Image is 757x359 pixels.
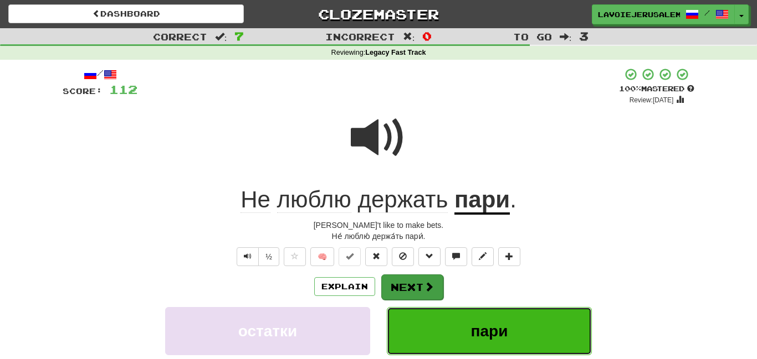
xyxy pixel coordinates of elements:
span: . [510,186,516,212]
div: / [63,67,137,81]
span: Incorrect [325,31,395,42]
span: / [704,9,710,17]
a: Clozemaster [260,4,496,24]
div: Mastered [619,84,694,94]
button: Edit sentence (alt+d) [472,247,494,266]
button: Play sentence audio (ctl+space) [237,247,259,266]
button: Grammar (alt+g) [418,247,441,266]
span: lavoiejerusalem [598,9,680,19]
span: Не [241,186,270,213]
button: Reset to 0% Mastered (alt+r) [365,247,387,266]
span: : [403,32,415,41]
span: 3 [579,29,589,43]
span: держать [357,186,448,213]
span: Score: [63,86,103,96]
button: Favorite sentence (alt+f) [284,247,306,266]
div: Text-to-speech controls [234,247,279,266]
u: пари [454,186,510,215]
strong: Legacy Fast Track [365,49,426,56]
button: Add to collection (alt+a) [498,247,520,266]
span: To go [513,31,552,42]
button: Set this sentence to 100% Mastered (alt+m) [339,247,361,266]
button: Explain [314,277,375,296]
a: lavoiejerusalem / [592,4,735,24]
span: остатки [238,322,298,340]
small: Review: [DATE] [630,96,674,104]
span: : [215,32,227,41]
button: Ignore sentence (alt+i) [392,247,414,266]
span: 100 % [619,84,641,93]
button: Discuss sentence (alt+u) [445,247,467,266]
div: Не́ люблю́ держа́ть пари́. [63,231,694,242]
a: Dashboard [8,4,244,23]
span: люблю [277,186,351,213]
div: [PERSON_NAME]'t like to make bets. [63,220,694,231]
span: Correct [153,31,207,42]
button: пари [387,307,592,355]
span: 0 [422,29,432,43]
button: остатки [165,307,370,355]
span: 7 [234,29,244,43]
button: ½ [258,247,279,266]
button: Next [381,274,443,300]
span: пари [471,322,508,340]
span: 112 [109,82,137,96]
span: : [560,32,572,41]
button: 🧠 [310,247,334,266]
